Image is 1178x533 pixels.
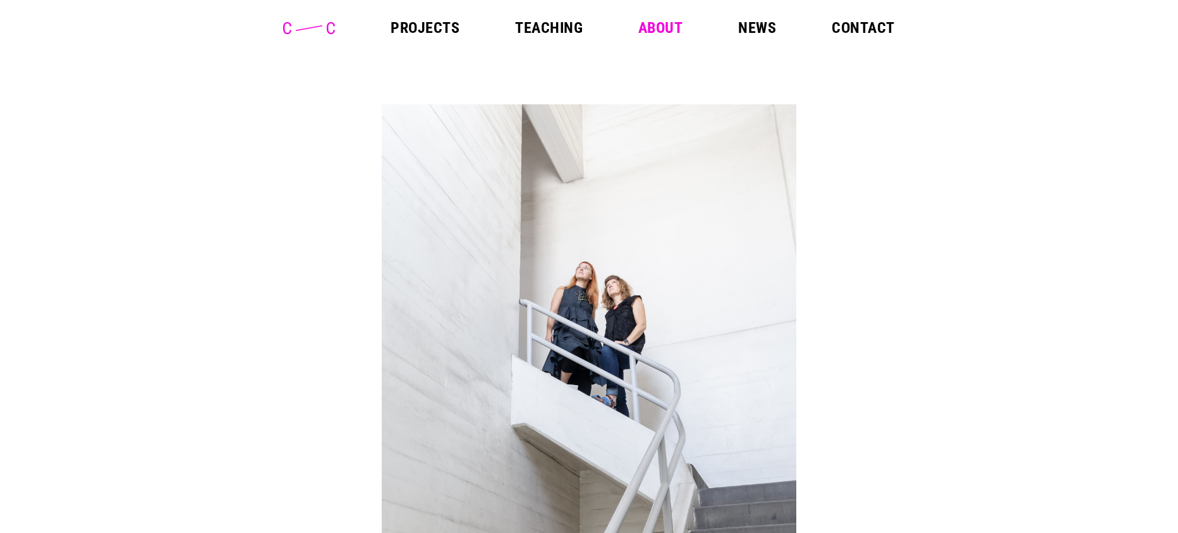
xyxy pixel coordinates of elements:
[738,20,776,35] a: News
[638,20,683,35] a: About
[391,20,459,35] a: Projects
[832,20,894,35] a: Contact
[391,20,894,35] nav: Main Menu
[515,20,583,35] a: Teaching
